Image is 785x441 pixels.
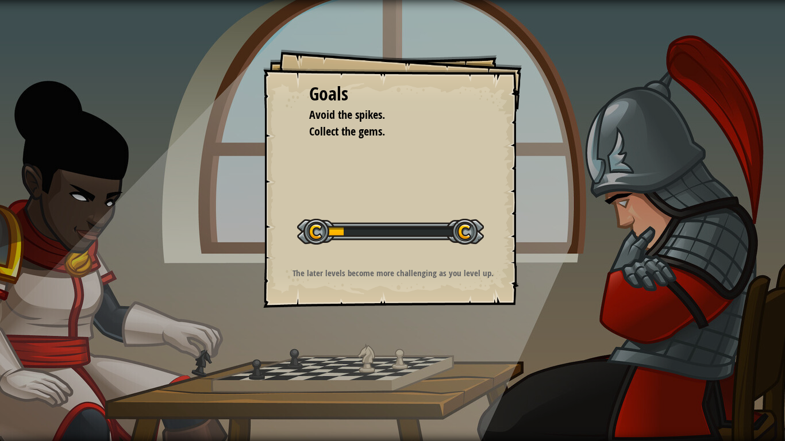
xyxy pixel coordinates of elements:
p: The later levels become more challenging as you level up. [278,267,508,279]
span: Collect the gems. [309,123,385,139]
li: Collect the gems. [295,123,473,140]
li: Avoid the spikes. [295,107,473,123]
span: Avoid the spikes. [309,107,385,122]
div: Goals [309,81,476,107]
